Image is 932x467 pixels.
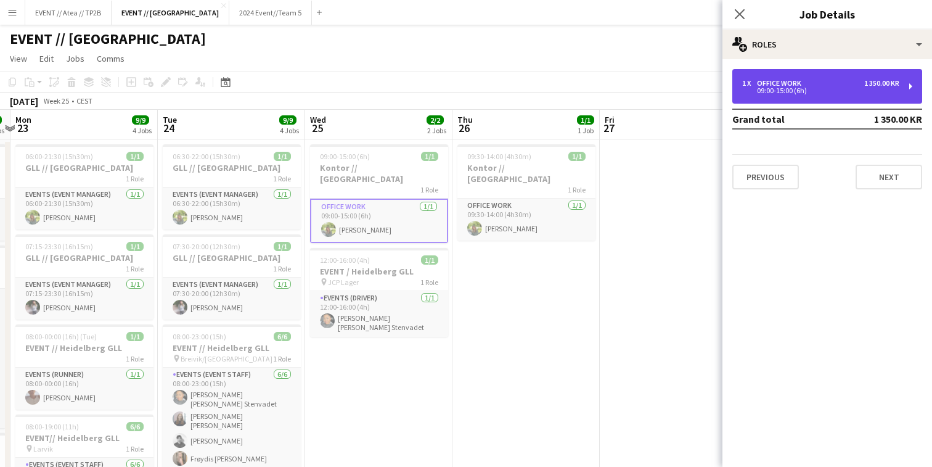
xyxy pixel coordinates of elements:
[732,165,799,189] button: Previous
[310,291,448,337] app-card-role: Events (Driver)1/112:00-16:00 (4h)[PERSON_NAME] [PERSON_NAME] Stenvadet
[35,51,59,67] a: Edit
[97,53,125,64] span: Comms
[163,278,301,320] app-card-role: Events (Event Manager)1/107:30-20:00 (12h30m)[PERSON_NAME]
[163,188,301,229] app-card-role: Events (Event Manager)1/106:30-22:00 (15h30m)[PERSON_NAME]
[457,199,595,241] app-card-role: Office work1/109:30-14:00 (4h30m)[PERSON_NAME]
[15,324,153,410] app-job-card: 08:00-00:00 (16h) (Tue)1/1EVENT // Heidelberg GLL1 RoleEvents (Runner)1/108:00-00:00 (16h)[PERSON...
[132,115,149,125] span: 9/9
[15,278,153,320] app-card-role: Events (Event Manager)1/107:15-23:30 (16h15m)[PERSON_NAME]
[279,115,296,125] span: 9/9
[10,30,206,48] h1: EVENT // [GEOGRAPHIC_DATA]
[161,121,177,135] span: 24
[41,96,72,105] span: Week 25
[273,354,291,363] span: 1 Role
[844,109,922,129] td: 1 350.00 KR
[163,162,301,173] h3: GLL // [GEOGRAPHIC_DATA]
[25,332,97,341] span: 08:00-00:00 (16h) (Tue)
[457,114,473,125] span: Thu
[126,422,144,431] span: 6/6
[274,242,291,251] span: 1/1
[427,126,446,135] div: 2 Jobs
[25,242,93,251] span: 07:15-23:30 (16h15m)
[757,79,806,88] div: Office work
[15,342,153,353] h3: EVENT // Heidelberg GLL
[310,144,448,243] div: 09:00-15:00 (6h)1/1Kontor // [GEOGRAPHIC_DATA]1 RoleOffice work1/109:00-15:00 (6h)[PERSON_NAME]
[578,126,594,135] div: 1 Job
[421,255,438,265] span: 1/1
[605,114,615,125] span: Fri
[163,144,301,229] div: 06:30-22:00 (15h30m)1/1GLL // [GEOGRAPHIC_DATA]1 RoleEvents (Event Manager)1/106:30-22:00 (15h30m...
[126,174,144,183] span: 1 Role
[310,266,448,277] h3: EVENT / Heidelberg GLL
[722,6,932,22] h3: Job Details
[33,444,53,453] span: Larvik
[25,152,93,161] span: 06:00-21:30 (15h30m)
[310,114,326,125] span: Wed
[420,278,438,287] span: 1 Role
[25,422,79,431] span: 08:00-19:00 (11h)
[273,174,291,183] span: 1 Role
[15,234,153,320] app-job-card: 07:15-23:30 (16h15m)1/1GLL // [GEOGRAPHIC_DATA]1 RoleEvents (Event Manager)1/107:15-23:30 (16h15m...
[173,332,226,341] span: 08:00-23:00 (15h)
[126,354,144,363] span: 1 Role
[5,51,32,67] a: View
[15,368,153,410] app-card-role: Events (Runner)1/108:00-00:00 (16h)[PERSON_NAME]
[14,121,31,135] span: 23
[66,53,84,64] span: Jobs
[310,248,448,337] app-job-card: 12:00-16:00 (4h)1/1EVENT / Heidelberg GLL JCP Lager1 RoleEvents (Driver)1/112:00-16:00 (4h)[PERSO...
[467,152,531,161] span: 09:30-14:00 (4h30m)
[181,354,272,363] span: Breivik/[GEOGRAPHIC_DATA]
[742,79,757,88] div: 1 x
[274,332,291,341] span: 6/6
[112,1,229,25] button: EVENT // [GEOGRAPHIC_DATA]
[427,115,444,125] span: 2/2
[742,88,899,94] div: 09:00-15:00 (6h)
[163,342,301,353] h3: EVENT // Heidelberg GLL
[603,121,615,135] span: 27
[126,152,144,161] span: 1/1
[320,152,370,161] span: 09:00-15:00 (6h)
[163,252,301,263] h3: GLL // [GEOGRAPHIC_DATA]
[457,144,595,241] app-job-card: 09:30-14:00 (4h30m)1/1Kontor // [GEOGRAPHIC_DATA]1 RoleOffice work1/109:30-14:00 (4h30m)[PERSON_N...
[280,126,299,135] div: 4 Jobs
[15,144,153,229] app-job-card: 06:00-21:30 (15h30m)1/1GLL // [GEOGRAPHIC_DATA]1 RoleEvents (Event Manager)1/106:00-21:30 (15h30m...
[15,432,153,444] h3: EVENT// Heidelberg GLL
[92,51,129,67] a: Comms
[126,444,144,453] span: 1 Role
[61,51,89,67] a: Jobs
[76,96,92,105] div: CEST
[310,162,448,184] h3: Kontor // [GEOGRAPHIC_DATA]
[126,332,144,341] span: 1/1
[39,53,54,64] span: Edit
[173,152,240,161] span: 06:30-22:00 (15h30m)
[856,165,922,189] button: Next
[15,114,31,125] span: Mon
[420,185,438,194] span: 1 Role
[173,242,240,251] span: 07:30-20:00 (12h30m)
[10,95,38,107] div: [DATE]
[10,53,27,64] span: View
[310,199,448,243] app-card-role: Office work1/109:00-15:00 (6h)[PERSON_NAME]
[163,234,301,320] app-job-card: 07:30-20:00 (12h30m)1/1GLL // [GEOGRAPHIC_DATA]1 RoleEvents (Event Manager)1/107:30-20:00 (12h30m...
[568,152,586,161] span: 1/1
[273,264,291,273] span: 1 Role
[320,255,370,265] span: 12:00-16:00 (4h)
[308,121,326,135] span: 25
[568,185,586,194] span: 1 Role
[577,115,594,125] span: 1/1
[328,278,359,287] span: JCP Lager
[274,152,291,161] span: 1/1
[456,121,473,135] span: 26
[15,188,153,229] app-card-role: Events (Event Manager)1/106:00-21:30 (15h30m)[PERSON_NAME]
[133,126,152,135] div: 4 Jobs
[25,1,112,25] button: EVENT // Atea // TP2B
[457,162,595,184] h3: Kontor // [GEOGRAPHIC_DATA]
[126,264,144,273] span: 1 Role
[722,30,932,59] div: Roles
[15,162,153,173] h3: GLL // [GEOGRAPHIC_DATA]
[229,1,312,25] button: 2024 Event//Team 5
